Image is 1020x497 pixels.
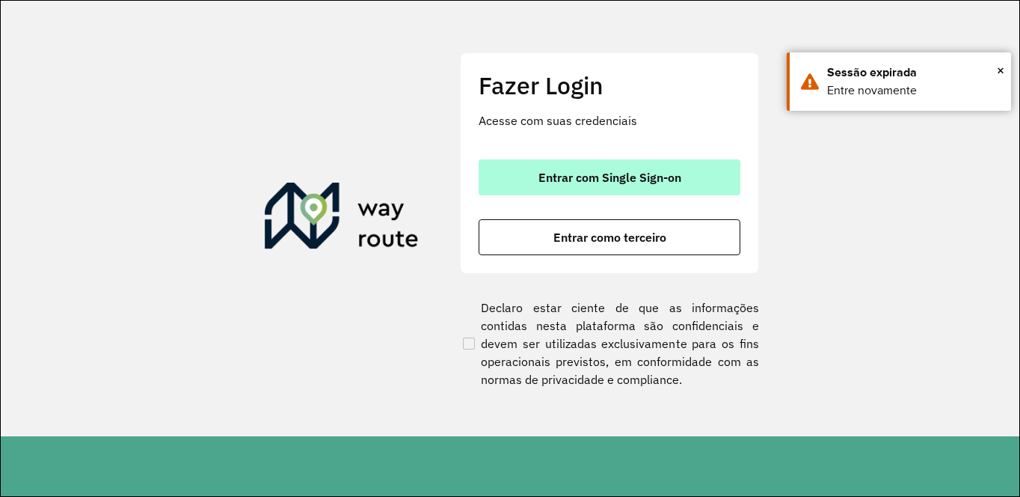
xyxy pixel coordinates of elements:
img: Roteirizador AmbevTech [265,183,419,254]
div: Sessão expirada [827,64,1000,82]
button: button [479,219,740,255]
span: Entrar como terceiro [553,231,666,243]
div: Entre novamente [827,82,1000,100]
h2: Fazer Login [479,71,740,100]
span: Entrar com Single Sign-on [538,171,681,183]
p: Acesse com suas credenciais [479,112,740,129]
span: × [997,59,1004,82]
button: button [479,159,740,195]
label: Declaro estar ciente de que as informações contidas nesta plataforma são confidenciais e devem se... [460,299,759,388]
button: Close [997,59,1004,82]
